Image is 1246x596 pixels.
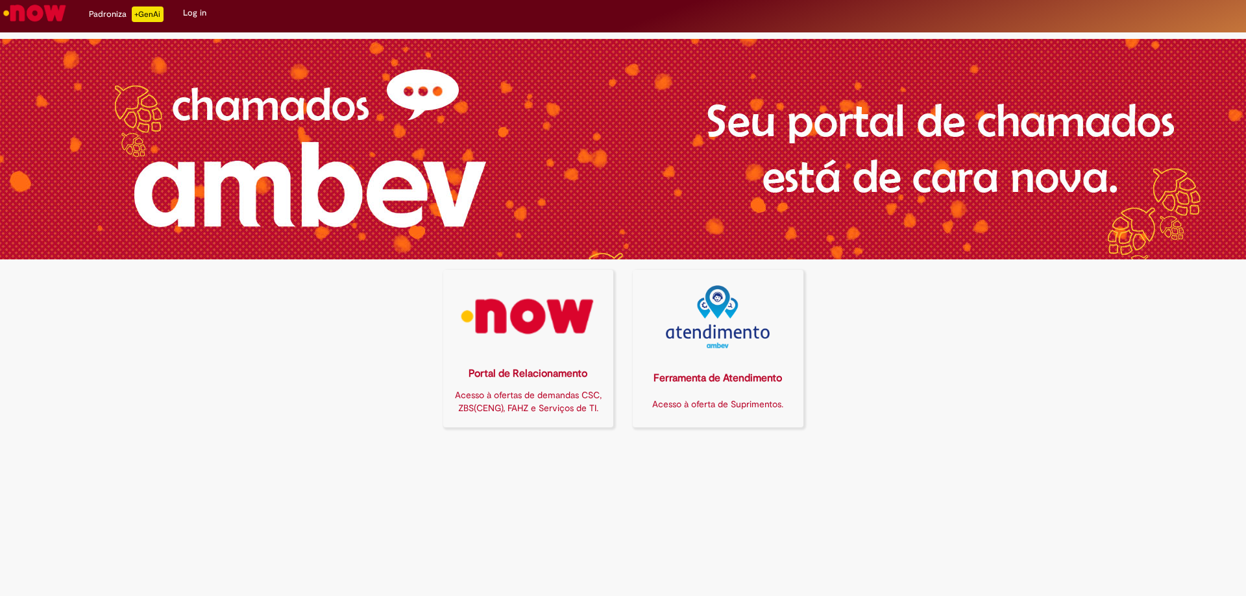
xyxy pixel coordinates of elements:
[443,270,614,427] a: Portal de Relacionamento Acesso à ofertas de demandas CSC, ZBS(CENG), FAHZ e Serviços de TI.
[451,285,605,348] img: logo_now.png
[132,6,164,22] p: +GenAi
[641,371,796,386] div: Ferramenta de Atendimento
[451,366,606,381] div: Portal de Relacionamento
[666,285,770,348] img: logo_atentdimento.png
[89,6,164,22] div: Padroniza
[451,388,606,414] div: Acesso à ofertas de demandas CSC, ZBS(CENG), FAHZ e Serviços de TI.
[633,270,803,427] a: Ferramenta de Atendimento Acesso à oferta de Suprimentos.
[641,398,796,411] div: Acesso à oferta de Suprimentos.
